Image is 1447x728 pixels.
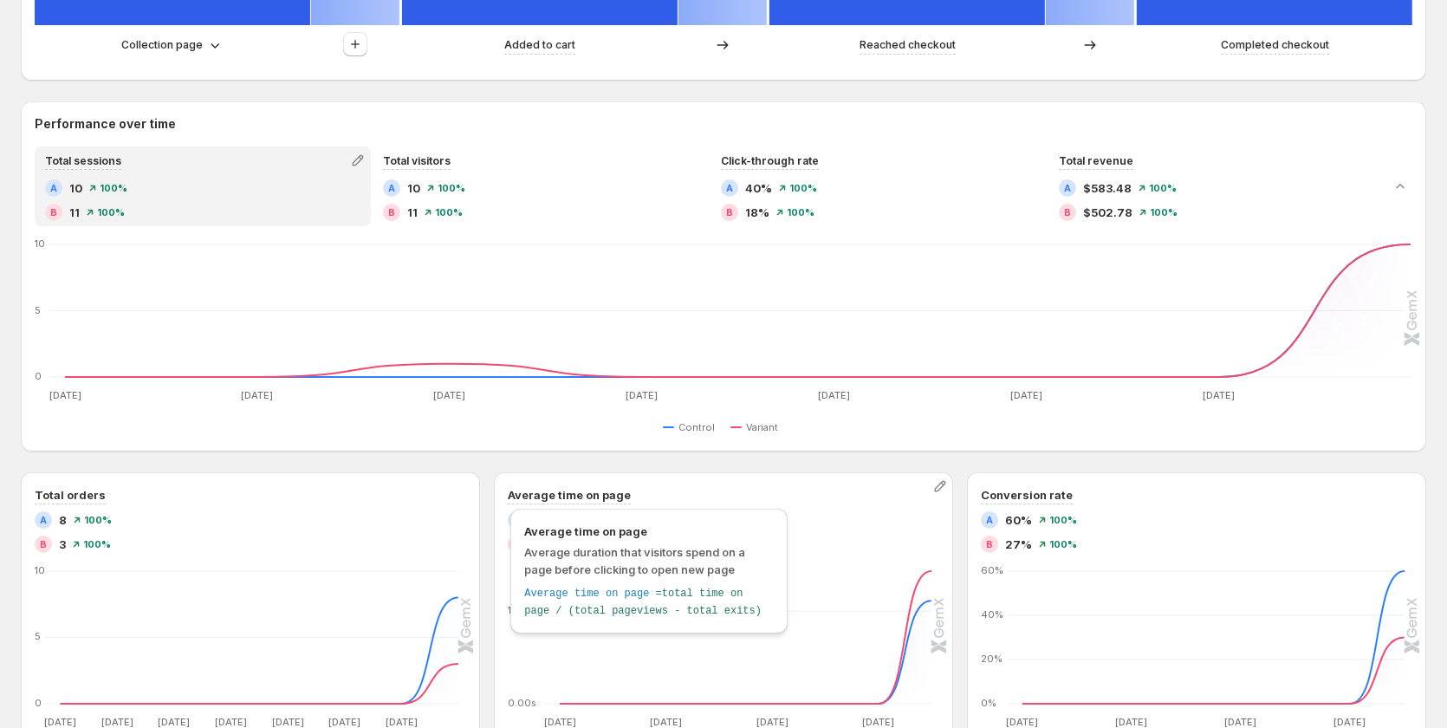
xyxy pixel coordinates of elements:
[407,204,418,221] span: 11
[508,697,537,709] text: 0.00s
[435,207,463,218] span: 100%
[1334,716,1366,728] text: [DATE]
[1059,154,1133,167] span: Total revenue
[241,389,273,401] text: [DATE]
[756,716,788,728] text: [DATE]
[981,486,1073,504] h3: Conversion rate
[981,608,1003,621] text: 40%
[45,154,121,167] span: Total sessions
[69,204,80,221] span: 11
[59,511,67,529] span: 8
[433,389,465,401] text: [DATE]
[50,183,57,193] h2: A
[726,183,733,193] h2: A
[986,539,993,549] h2: B
[121,36,203,54] p: Collection page
[35,370,42,382] text: 0
[745,179,772,197] span: 40%
[504,36,575,54] p: Added to cart
[721,154,819,167] span: Click-through rate
[59,536,66,553] span: 3
[1005,536,1032,553] span: 27%
[383,154,451,167] span: Total visitors
[1005,511,1032,529] span: 60%
[35,115,1412,133] h2: Performance over time
[388,183,395,193] h2: A
[100,183,127,193] span: 100%
[678,420,715,434] span: Control
[650,716,682,728] text: [DATE]
[83,539,111,549] span: 100%
[860,36,956,54] p: Reached checkout
[35,486,106,504] h3: Total orders
[44,716,76,728] text: [DATE]
[544,716,576,728] text: [DATE]
[524,523,774,540] span: Average time on page
[524,545,745,576] span: Average duration that visitors spend on a page before clicking to open new page
[35,631,41,643] text: 5
[49,389,81,401] text: [DATE]
[787,207,814,218] span: 100%
[508,486,631,504] h3: Average time on page
[1225,716,1257,728] text: [DATE]
[1064,183,1071,193] h2: A
[158,716,190,728] text: [DATE]
[1149,183,1177,193] span: 100%
[388,207,395,218] h2: B
[1083,179,1132,197] span: $583.48
[818,389,850,401] text: [DATE]
[407,179,420,197] span: 10
[981,564,1003,576] text: 60%
[1203,389,1235,401] text: [DATE]
[1006,716,1038,728] text: [DATE]
[84,515,112,525] span: 100%
[1049,539,1077,549] span: 100%
[745,204,769,221] span: 18%
[35,304,41,316] text: 5
[386,716,418,728] text: [DATE]
[215,716,247,728] text: [DATE]
[272,716,304,728] text: [DATE]
[328,716,360,728] text: [DATE]
[35,564,45,576] text: 10
[35,237,45,250] text: 10
[40,515,47,525] h2: A
[981,697,996,709] text: 0%
[1221,36,1329,54] p: Completed checkout
[97,207,125,218] span: 100%
[1064,207,1071,218] h2: B
[50,207,57,218] h2: B
[663,417,722,438] button: Control
[35,697,42,709] text: 0
[726,207,733,218] h2: B
[730,417,785,438] button: Variant
[101,716,133,728] text: [DATE]
[1116,716,1148,728] text: [DATE]
[986,515,993,525] h2: A
[746,420,778,434] span: Variant
[1010,389,1042,401] text: [DATE]
[1049,515,1077,525] span: 100%
[981,653,1003,665] text: 20%
[1083,204,1132,221] span: $502.78
[789,183,817,193] span: 100%
[862,716,894,728] text: [DATE]
[40,539,47,549] h2: B
[438,183,465,193] span: 100%
[626,389,658,401] text: [DATE]
[1388,174,1412,198] button: Collapse chart
[1150,207,1178,218] span: 100%
[69,179,82,197] span: 10
[524,588,661,600] span: Average time on page =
